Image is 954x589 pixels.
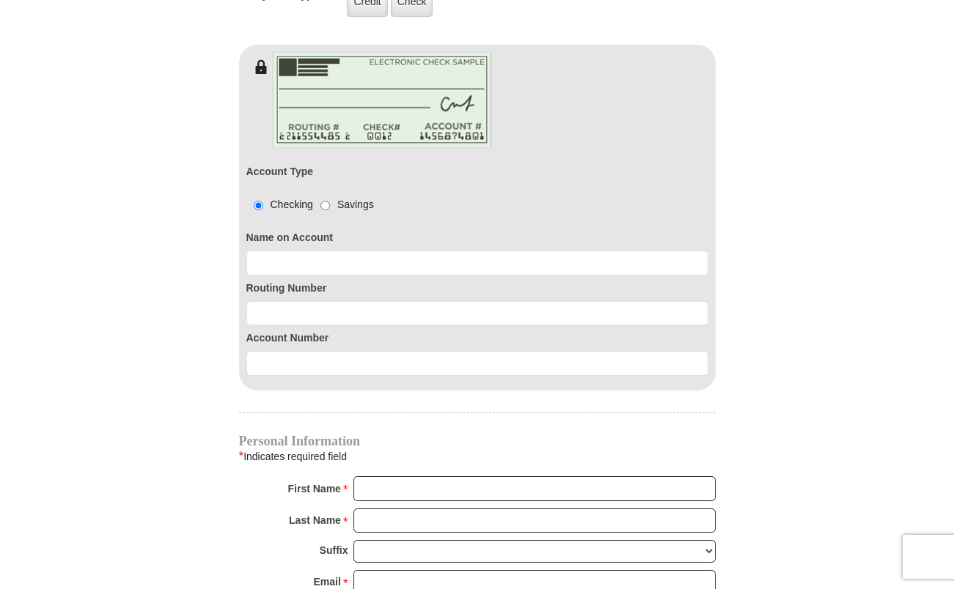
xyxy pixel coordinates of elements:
[239,435,716,447] h4: Personal Information
[246,330,708,346] label: Account Number
[289,510,341,530] strong: Last Name
[272,52,492,148] img: check-en.png
[246,281,708,296] label: Routing Number
[246,197,374,212] div: Checking Savings
[246,230,708,245] label: Name on Account
[288,478,341,499] strong: First Name
[320,540,348,560] strong: Suffix
[246,164,314,179] label: Account Type
[239,447,716,466] div: Indicates required field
